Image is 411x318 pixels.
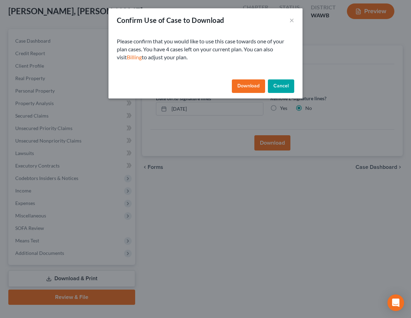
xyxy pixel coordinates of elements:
[117,37,294,61] p: Please confirm that you would like to use this case towards one of your plan cases. You have 4 ca...
[289,16,294,24] button: ×
[127,54,142,60] a: Billing
[387,294,404,311] div: Open Intercom Messenger
[268,79,294,93] button: Cancel
[117,15,224,25] div: Confirm Use of Case to Download
[232,79,265,93] button: Download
